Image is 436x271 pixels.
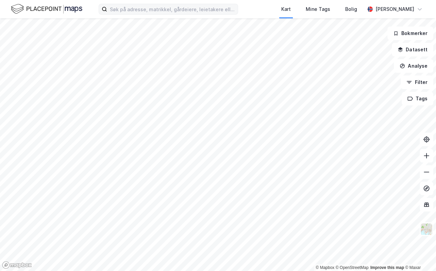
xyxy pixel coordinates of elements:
div: Kontrollprogram for chat [402,238,436,271]
div: Mine Tags [306,5,330,13]
div: Kart [281,5,291,13]
div: [PERSON_NAME] [375,5,414,13]
img: logo.f888ab2527a4732fd821a326f86c7f29.svg [11,3,82,15]
div: Bolig [345,5,357,13]
iframe: Chat Widget [402,238,436,271]
input: Søk på adresse, matrikkel, gårdeiere, leietakere eller personer [107,4,238,14]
